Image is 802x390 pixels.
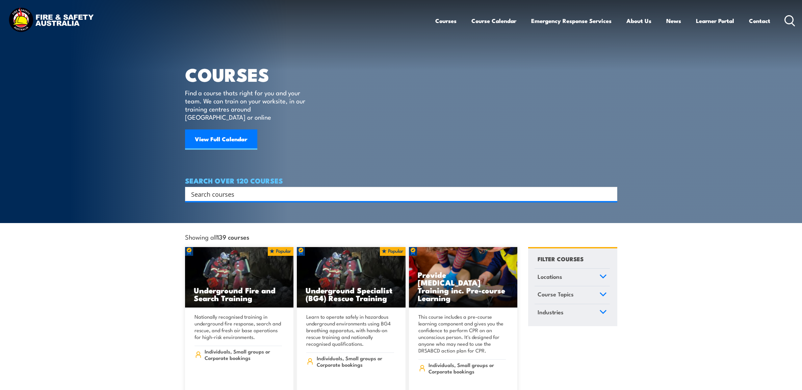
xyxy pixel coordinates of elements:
img: Underground mine rescue [297,247,406,308]
a: Contact [749,12,770,30]
a: Industries [535,304,610,322]
a: Course Calendar [471,12,516,30]
h4: FILTER COURSES [538,254,584,263]
p: Learn to operate safely in hazardous underground environments using BG4 breathing apparatus, with... [306,313,394,347]
span: Individuals, Small groups or Corporate bookings [205,348,282,361]
input: Search input [191,189,602,199]
a: View Full Calendar [185,129,257,150]
a: About Us [626,12,651,30]
button: Search magnifier button [605,189,615,199]
a: Underground Fire and Search Training [185,247,294,308]
span: Individuals, Small groups or Corporate bookings [317,355,394,368]
p: Nationally recognised training in underground fire response, search and rescue, and fresh air bas... [195,313,282,340]
a: Locations [535,269,610,286]
a: Courses [435,12,457,30]
span: Individuals, Small groups or Corporate bookings [429,362,506,374]
h4: SEARCH OVER 120 COURSES [185,177,617,184]
form: Search form [192,189,604,199]
p: This course includes a pre-course learning component and gives you the confidence to perform CPR ... [418,313,506,354]
h3: Provide [MEDICAL_DATA] Training inc. Pre-course Learning [418,271,509,302]
a: Provide [MEDICAL_DATA] Training inc. Pre-course Learning [409,247,518,308]
p: Find a course thats right for you and your team. We can train on your worksite, in our training c... [185,89,308,121]
span: Industries [538,308,564,317]
span: Course Topics [538,290,574,299]
span: Locations [538,272,562,281]
img: Low Voltage Rescue and Provide CPR [409,247,518,308]
img: Underground mine rescue [185,247,294,308]
a: News [666,12,681,30]
a: Underground Specialist (BG4) Rescue Training [297,247,406,308]
h3: Underground Specialist (BG4) Rescue Training [306,286,397,302]
strong: 139 courses [217,232,249,241]
h1: COURSES [185,66,315,82]
a: Emergency Response Services [531,12,612,30]
a: Course Topics [535,286,610,304]
a: Learner Portal [696,12,734,30]
span: Showing all [185,233,249,240]
h3: Underground Fire and Search Training [194,286,285,302]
